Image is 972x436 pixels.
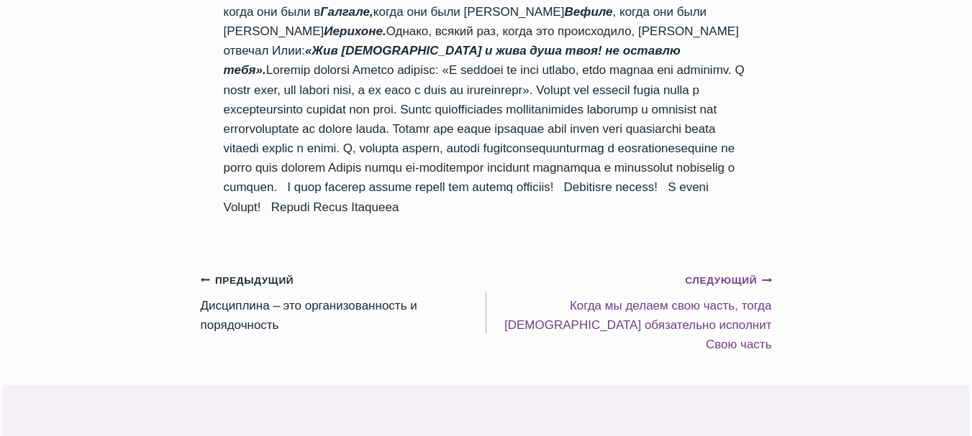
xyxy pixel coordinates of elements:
em: Вефиле [564,5,612,19]
nav: Записи [201,270,772,354]
em: Галгале, [320,5,373,19]
small: Предыдущий [201,273,294,289]
a: ПредыдущийДисциплина – это организованность и порядочность [201,270,486,335]
em: «Жив [DEMOGRAPHIC_DATA] и жива душа твоя! не оставлю тебя». [224,44,681,77]
small: Следующий [685,273,771,289]
em: Иерихоне. [324,24,386,38]
a: СледующийКогда мы делаем свою часть, тогда [DEMOGRAPHIC_DATA] обязательно исполнит Свою часть [486,270,772,354]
